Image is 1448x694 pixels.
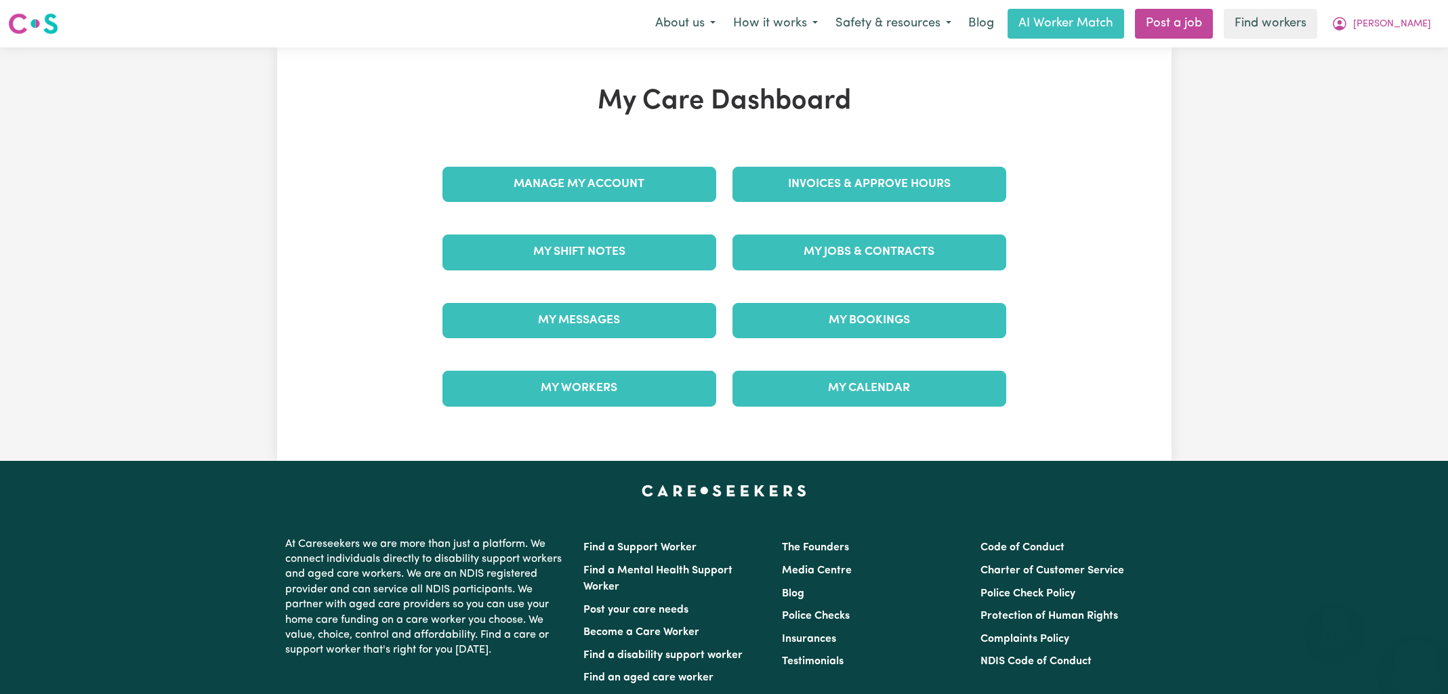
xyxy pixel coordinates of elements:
[732,303,1006,338] a: My Bookings
[782,565,852,576] a: Media Centre
[646,9,724,38] button: About us
[980,588,1075,599] a: Police Check Policy
[980,611,1118,621] a: Protection of Human Rights
[782,634,836,645] a: Insurances
[782,611,850,621] a: Police Checks
[8,8,58,39] a: Careseekers logo
[1008,9,1124,39] a: AI Worker Match
[782,656,844,667] a: Testimonials
[1135,9,1213,39] a: Post a job
[980,634,1069,645] a: Complaints Policy
[8,12,58,36] img: Careseekers logo
[642,485,806,496] a: Careseekers home page
[442,167,716,202] a: Manage My Account
[442,371,716,406] a: My Workers
[583,627,699,638] a: Become a Care Worker
[583,565,732,592] a: Find a Mental Health Support Worker
[442,234,716,270] a: My Shift Notes
[1323,9,1440,38] button: My Account
[1394,640,1437,683] iframe: Button to launch messaging window
[442,303,716,338] a: My Messages
[1353,17,1431,32] span: [PERSON_NAME]
[980,565,1124,576] a: Charter of Customer Service
[732,234,1006,270] a: My Jobs & Contracts
[960,9,1002,39] a: Blog
[583,672,713,683] a: Find an aged care worker
[724,9,827,38] button: How it works
[980,656,1092,667] a: NDIS Code of Conduct
[583,605,688,615] a: Post your care needs
[980,542,1064,553] a: Code of Conduct
[583,542,697,553] a: Find a Support Worker
[434,85,1014,118] h1: My Care Dashboard
[732,167,1006,202] a: Invoices & Approve Hours
[732,371,1006,406] a: My Calendar
[583,650,743,661] a: Find a disability support worker
[285,531,567,664] p: At Careseekers we are more than just a platform. We connect individuals directly to disability su...
[782,588,804,599] a: Blog
[782,542,849,553] a: The Founders
[1321,607,1348,634] iframe: Close message
[1224,9,1317,39] a: Find workers
[827,9,960,38] button: Safety & resources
